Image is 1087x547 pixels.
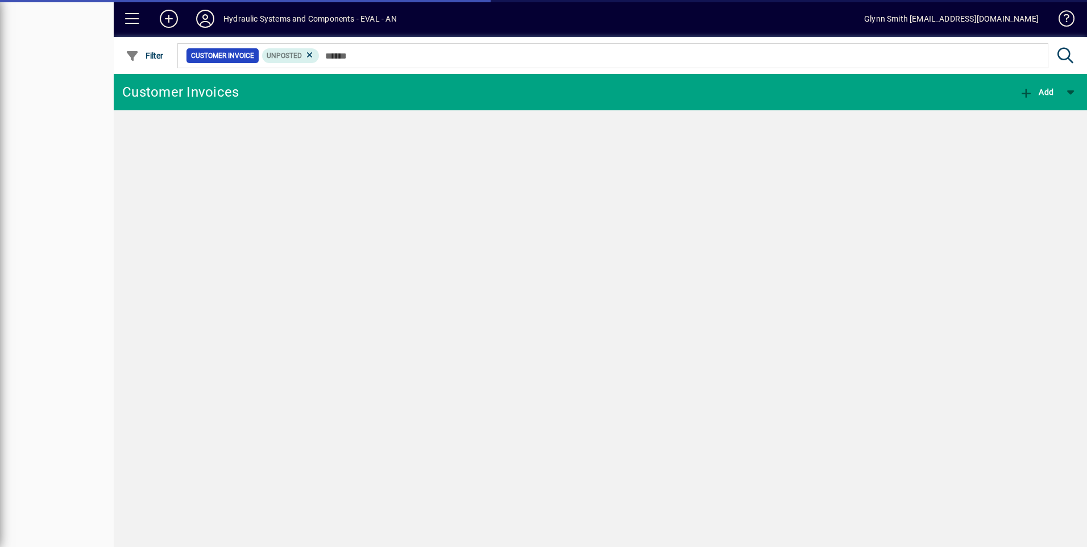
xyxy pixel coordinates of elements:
span: Filter [126,51,164,60]
button: Add [151,9,187,29]
span: Add [1019,88,1053,97]
button: Profile [187,9,223,29]
div: Glynn Smith [EMAIL_ADDRESS][DOMAIN_NAME] [864,10,1039,28]
button: Filter [123,45,167,66]
button: Add [1017,82,1056,102]
span: Customer Invoice [191,50,254,61]
div: Customer Invoices [122,83,239,101]
span: Unposted [267,52,302,60]
div: Hydraulic Systems and Components - EVAL - AN [223,10,397,28]
mat-chip: Customer Invoice Status: Unposted [262,48,320,63]
a: Knowledge Base [1050,2,1073,39]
